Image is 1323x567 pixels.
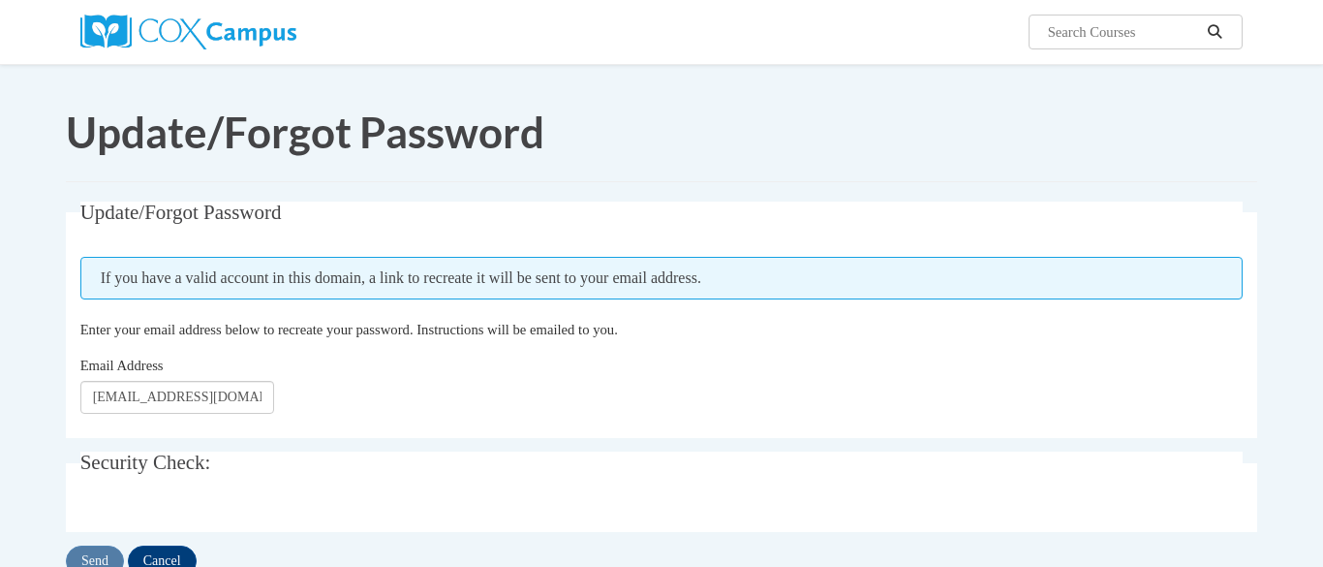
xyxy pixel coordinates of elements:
span: If you have a valid account in this domain, a link to recreate it will be sent to your email addr... [80,257,1244,299]
span: Update/Forgot Password [80,201,282,224]
img: Cox Campus [80,15,296,49]
span: Update/Forgot Password [66,107,544,157]
button: Search [1201,20,1230,44]
input: Search Courses [1046,20,1201,44]
a: Cox Campus [80,22,296,39]
i:  [1207,25,1224,40]
input: Email [80,381,274,414]
span: Security Check: [80,451,211,474]
span: Enter your email address below to recreate your password. Instructions will be emailed to you. [80,322,618,337]
span: Email Address [80,358,164,373]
